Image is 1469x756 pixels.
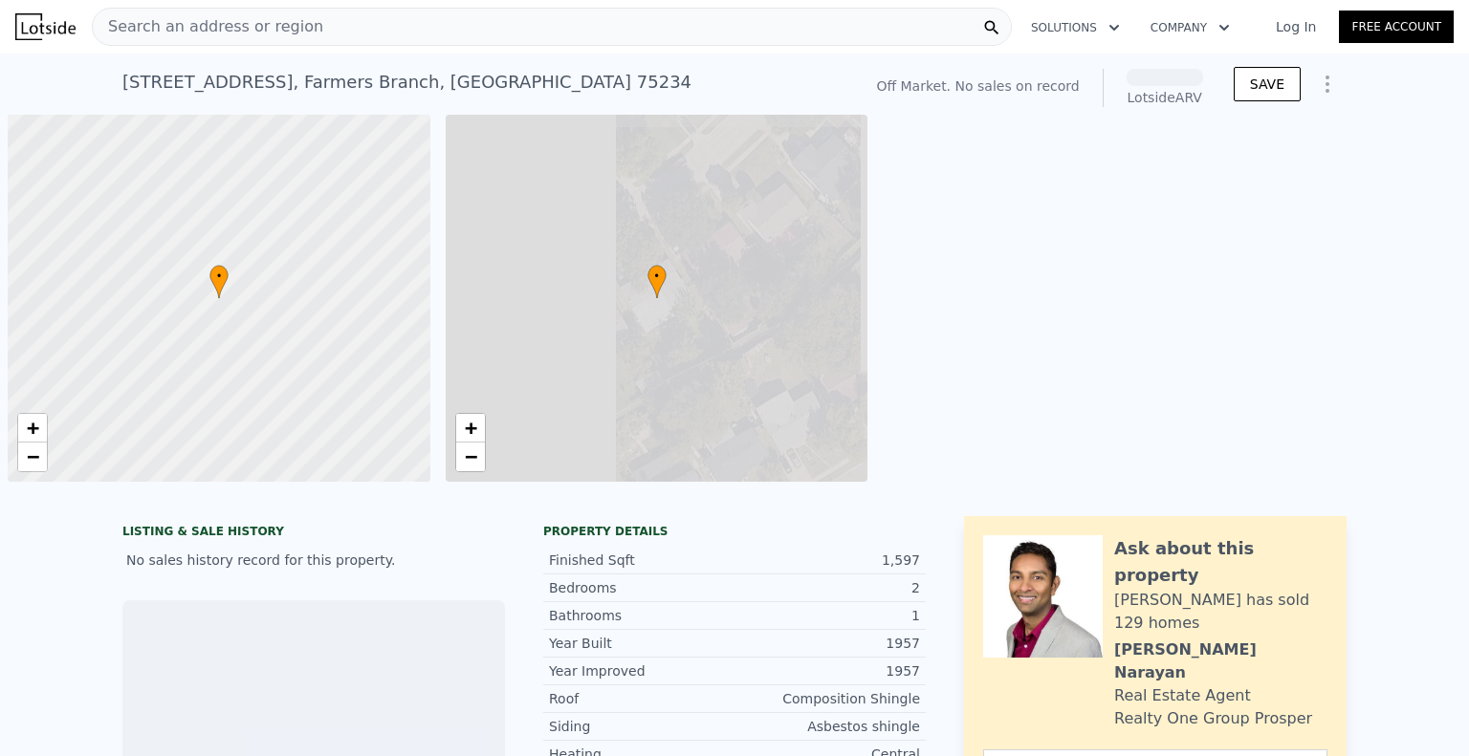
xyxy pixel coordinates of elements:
[209,268,229,285] span: •
[1114,535,1327,589] div: Ask about this property
[549,634,734,653] div: Year Built
[734,551,920,570] div: 1,597
[1135,11,1245,45] button: Company
[15,13,76,40] img: Lotside
[647,265,667,298] div: •
[456,443,485,471] a: Zoom out
[122,524,505,543] div: LISTING & SALE HISTORY
[93,15,323,38] span: Search an address or region
[1127,88,1203,107] div: Lotside ARV
[734,717,920,736] div: Asbestos shingle
[1114,589,1327,635] div: [PERSON_NAME] has sold 129 homes
[734,578,920,597] div: 2
[734,606,920,625] div: 1
[549,661,734,680] div: Year Improved
[1114,707,1312,730] div: Realty One Group Prosper
[549,551,734,570] div: Finished Sqft
[1114,684,1251,707] div: Real Estate Agent
[734,661,920,680] div: 1957
[549,578,734,597] div: Bedrooms
[1339,11,1454,43] a: Free Account
[18,414,47,443] a: Zoom in
[647,268,667,285] span: •
[734,689,920,708] div: Composition Shingle
[543,524,926,539] div: Property details
[209,265,229,298] div: •
[549,717,734,736] div: Siding
[734,634,920,653] div: 1957
[122,69,691,96] div: [STREET_ADDRESS] , Farmers Branch , [GEOGRAPHIC_DATA] 75234
[464,416,476,440] span: +
[876,76,1079,96] div: Off Market. No sales on record
[1234,67,1301,101] button: SAVE
[27,444,39,468] span: −
[456,414,485,443] a: Zoom in
[549,606,734,625] div: Bathrooms
[122,543,505,577] div: No sales history record for this property.
[549,689,734,708] div: Roof
[1114,638,1327,684] div: [PERSON_NAME] Narayan
[464,444,476,468] span: −
[18,443,47,471] a: Zoom out
[1016,11,1135,45] button: Solutions
[27,416,39,440] span: +
[1308,65,1347,103] button: Show Options
[1253,17,1339,36] a: Log In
